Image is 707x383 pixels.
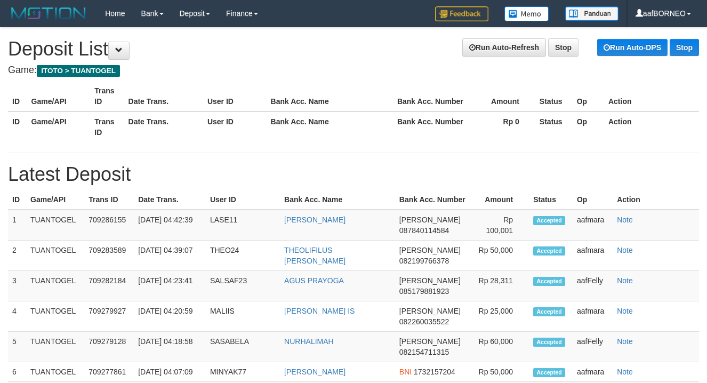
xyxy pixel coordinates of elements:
h1: Latest Deposit [8,164,699,185]
td: 709277861 [84,362,134,382]
th: User ID [206,190,280,210]
a: Stop [670,39,699,56]
td: aafmara [573,210,613,241]
th: Rp 0 [472,111,535,142]
span: 085179881923 [399,287,449,296]
td: [DATE] 04:39:07 [134,241,206,271]
a: Stop [548,38,579,57]
span: Accepted [533,368,565,377]
th: User ID [203,111,267,142]
span: BNI [399,368,412,376]
td: [DATE] 04:07:09 [134,362,206,382]
td: [DATE] 04:42:39 [134,210,206,241]
td: 3 [8,271,26,301]
a: Note [617,307,633,315]
td: Rp 50,000 [471,241,529,271]
td: TUANTOGEL [26,301,84,332]
h1: Deposit List [8,38,699,60]
a: AGUS PRAYOGA [284,276,344,285]
a: Note [617,368,633,376]
td: aafmara [573,362,613,382]
h4: Game: [8,65,699,76]
th: Game/API [27,81,91,111]
span: Accepted [533,307,565,316]
td: 6 [8,362,26,382]
th: Op [573,190,613,210]
th: Trans ID [90,81,124,111]
a: Run Auto-DPS [597,39,668,56]
th: Bank Acc. Name [280,190,395,210]
td: 5 [8,332,26,362]
span: [PERSON_NAME] [399,337,461,346]
td: LASE11 [206,210,280,241]
td: TUANTOGEL [26,332,84,362]
td: Rp 100,001 [471,210,529,241]
img: MOTION_logo.png [8,5,89,21]
span: Accepted [533,277,565,286]
td: 2 [8,241,26,271]
td: Rp 60,000 [471,332,529,362]
th: Date Trans. [134,190,206,210]
td: 709283589 [84,241,134,271]
th: Action [604,111,699,142]
a: [PERSON_NAME] [284,216,346,224]
th: Game/API [27,111,91,142]
th: Amount [471,190,529,210]
td: SASABELA [206,332,280,362]
span: 082154711315 [399,348,449,356]
th: Op [573,81,604,111]
td: TUANTOGEL [26,241,84,271]
td: Rp 28,311 [471,271,529,301]
td: TUANTOGEL [26,210,84,241]
span: ITOTO > TUANTOGEL [37,65,120,77]
th: Bank Acc. Number [393,81,472,111]
th: Op [573,111,604,142]
img: Feedback.jpg [435,6,488,21]
span: Accepted [533,216,565,225]
img: Button%20Memo.svg [504,6,549,21]
td: aafmara [573,301,613,332]
th: Amount [472,81,535,111]
td: 1 [8,210,26,241]
th: Date Trans. [124,81,203,111]
th: Status [535,111,573,142]
span: [PERSON_NAME] [399,307,461,315]
th: Bank Acc. Number [395,190,471,210]
span: [PERSON_NAME] [399,276,461,285]
th: Trans ID [90,111,124,142]
th: ID [8,111,27,142]
th: Game/API [26,190,84,210]
td: Rp 25,000 [471,301,529,332]
a: Note [617,216,633,224]
th: Action [604,81,699,111]
th: Status [535,81,573,111]
th: Status [529,190,573,210]
a: [PERSON_NAME] [284,368,346,376]
td: SALSAF23 [206,271,280,301]
td: aafFelly [573,271,613,301]
a: Note [617,276,633,285]
td: TUANTOGEL [26,271,84,301]
a: Run Auto-Refresh [462,38,546,57]
th: Bank Acc. Number [393,111,472,142]
td: [DATE] 04:18:58 [134,332,206,362]
img: panduan.png [565,6,618,21]
th: ID [8,190,26,210]
td: THEO24 [206,241,280,271]
td: MALIIS [206,301,280,332]
th: Trans ID [84,190,134,210]
span: Accepted [533,338,565,347]
td: 709286155 [84,210,134,241]
span: [PERSON_NAME] [399,246,461,254]
a: Note [617,337,633,346]
th: Bank Acc. Name [267,81,393,111]
td: [DATE] 04:20:59 [134,301,206,332]
a: [PERSON_NAME] IS [284,307,355,315]
td: aafFelly [573,332,613,362]
td: 4 [8,301,26,332]
th: User ID [203,81,267,111]
th: Date Trans. [124,111,203,142]
td: 709282184 [84,271,134,301]
td: aafmara [573,241,613,271]
td: Rp 50,000 [471,362,529,382]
